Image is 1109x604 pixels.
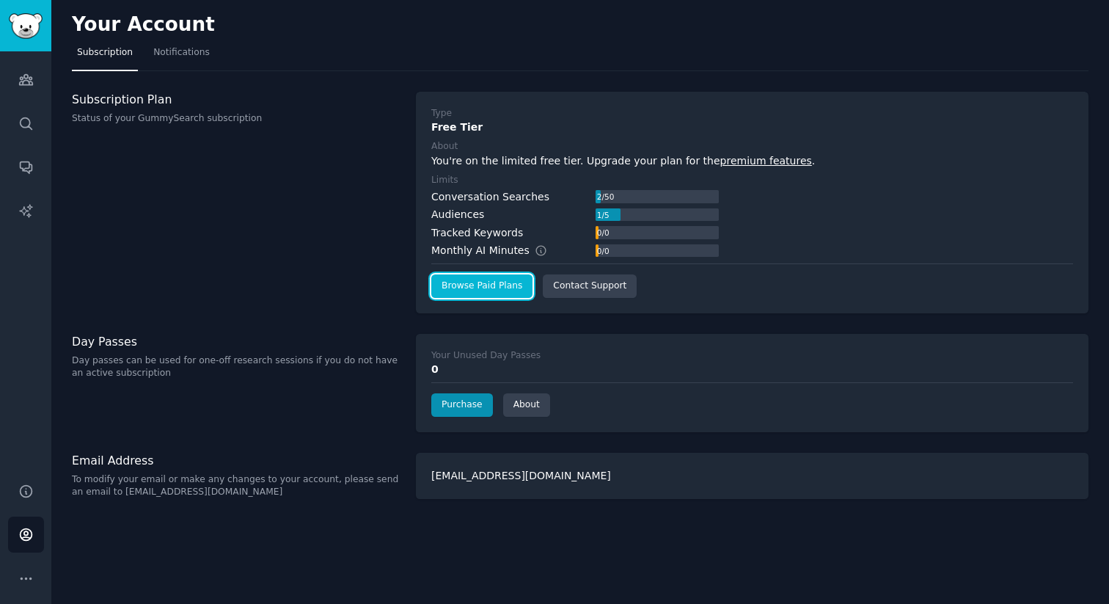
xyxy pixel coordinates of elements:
p: Day passes can be used for one-off research sessions if you do not have an active subscription [72,354,400,380]
div: Free Tier [431,120,1073,135]
h3: Email Address [72,453,400,468]
a: Purchase [431,393,493,417]
div: Monthly AI Minutes [431,243,563,258]
h3: Subscription Plan [72,92,400,107]
h3: Day Passes [72,334,400,349]
p: To modify your email or make any changes to your account, please send an email to [EMAIL_ADDRESS]... [72,473,400,499]
div: 0 [431,362,1073,377]
a: premium features [720,155,812,167]
div: Type [431,107,452,120]
a: Notifications [148,41,215,71]
div: 0 / 0 [596,226,610,239]
div: Your Unused Day Passes [431,349,541,363]
div: Tracked Keywords [431,225,523,241]
div: [EMAIL_ADDRESS][DOMAIN_NAME] [416,453,1088,499]
div: You're on the limited free tier. Upgrade your plan for the . [431,153,1073,169]
span: Subscription [77,46,133,59]
a: Subscription [72,41,138,71]
h2: Your Account [72,13,215,37]
p: Status of your GummySearch subscription [72,112,400,125]
a: About [503,393,550,417]
div: 2 / 50 [596,190,615,203]
div: 1 / 5 [596,208,610,222]
div: Conversation Searches [431,189,549,205]
div: About [431,140,458,153]
div: Limits [431,174,458,187]
a: Browse Paid Plans [431,274,532,298]
div: Audiences [431,207,484,222]
span: Notifications [153,46,210,59]
a: Contact Support [543,274,637,298]
img: GummySearch logo [9,13,43,39]
div: 0 / 0 [596,244,610,258]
